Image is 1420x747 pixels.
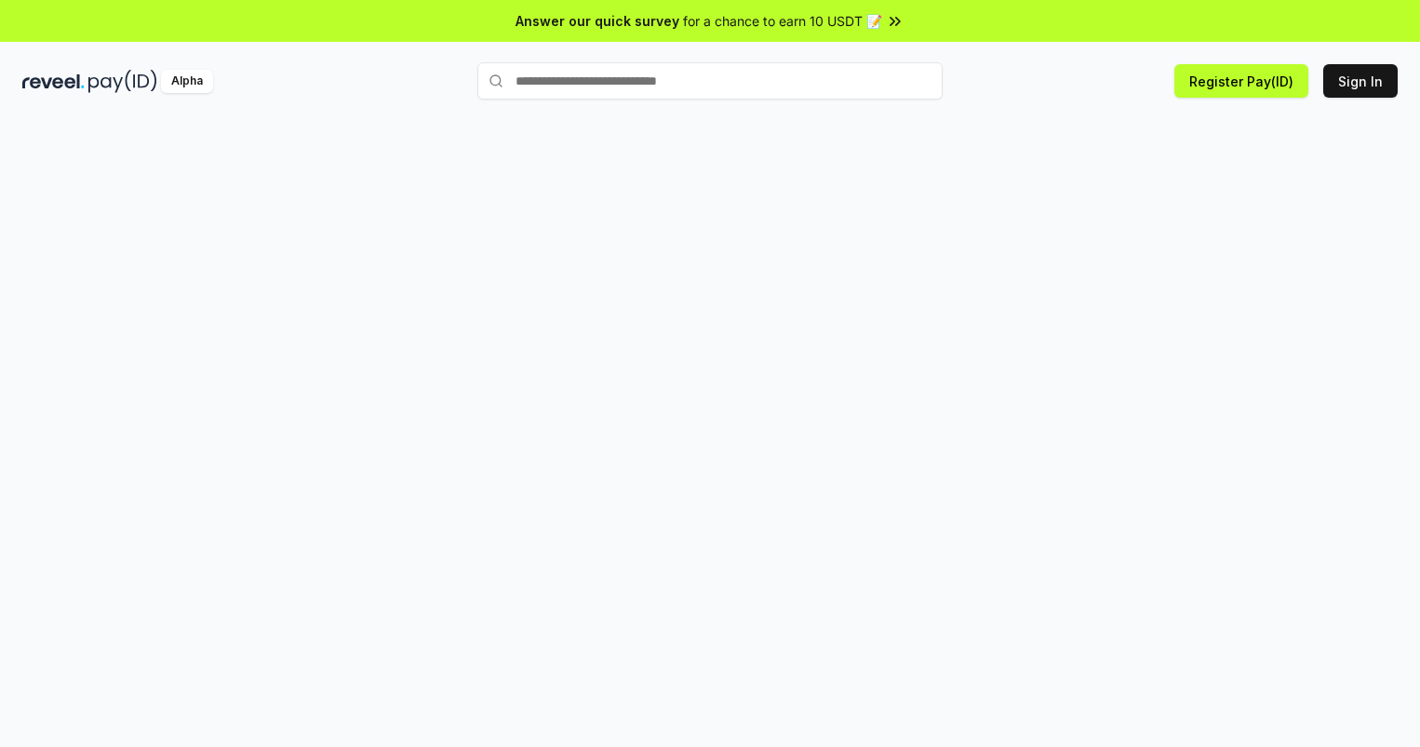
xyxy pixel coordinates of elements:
[683,11,882,31] span: for a chance to earn 10 USDT 📝
[88,70,157,93] img: pay_id
[1174,64,1308,98] button: Register Pay(ID)
[1323,64,1398,98] button: Sign In
[161,70,213,93] div: Alpha
[22,70,85,93] img: reveel_dark
[516,11,679,31] span: Answer our quick survey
